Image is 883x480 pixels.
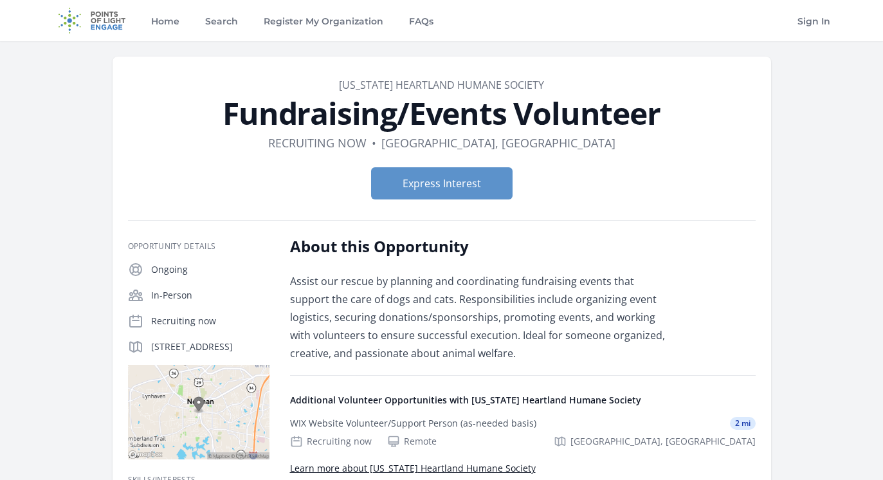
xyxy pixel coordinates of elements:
a: [US_STATE] Heartland Humane Society [339,78,544,92]
span: 2 mi [730,417,756,430]
span: [GEOGRAPHIC_DATA], [GEOGRAPHIC_DATA] [570,435,756,448]
p: Ongoing [151,263,269,276]
button: Express Interest [371,167,513,199]
dd: [GEOGRAPHIC_DATA], [GEOGRAPHIC_DATA] [381,134,615,152]
div: WIX Website Volunteer/Support Person (as-needed basis) [290,417,536,430]
h2: About this Opportunity [290,236,666,257]
a: WIX Website Volunteer/Support Person (as-needed basis) 2 mi Recruiting now Remote [GEOGRAPHIC_DAT... [285,407,761,458]
img: Map [128,365,269,459]
div: Remote [387,435,437,448]
div: Recruiting now [290,435,372,448]
h3: Opportunity Details [128,241,269,252]
div: • [372,134,376,152]
p: In-Person [151,289,269,302]
p: Assist our rescue by planning and coordinating fundraising events that support the care of dogs a... [290,272,666,362]
p: Recruiting now [151,315,269,328]
dd: Recruiting now [268,134,367,152]
h1: Fundraising/Events Volunteer [128,98,756,129]
a: Learn more about [US_STATE] Heartland Humane Society [290,462,536,474]
h4: Additional Volunteer Opportunities with [US_STATE] Heartland Humane Society [290,394,756,407]
p: [STREET_ADDRESS] [151,340,269,353]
